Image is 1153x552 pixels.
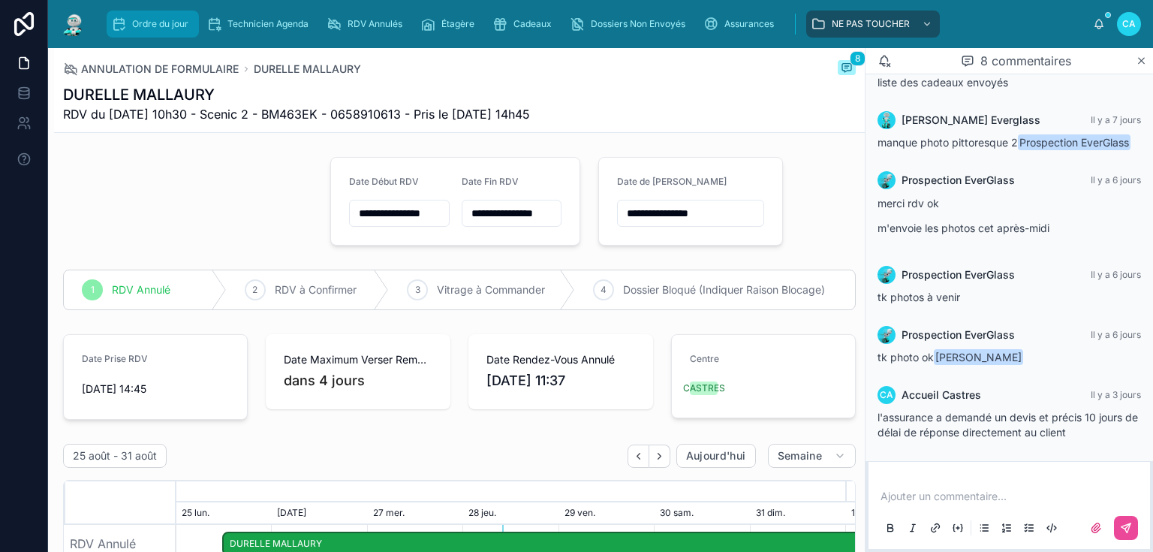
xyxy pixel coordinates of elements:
[942,388,981,401] font: Castres
[832,18,910,29] font: NE PAS TOUCHER
[855,53,860,64] font: 8
[686,449,746,462] font: Aujourd'hui
[82,382,146,395] font: [DATE] 14:45
[902,388,939,401] font: Accueil
[349,176,419,187] font: Date Début RDV
[1122,18,1136,29] font: CA
[322,11,413,38] a: RDV Annulés
[564,507,595,518] font: 29 ven.
[1091,329,1141,340] font: Il y a 6 jours
[63,62,239,77] a: ANNULATION DE FORMULAIRE
[227,18,309,29] font: Technicien Agenda
[63,86,215,104] font: DURELLE MALLAURY
[441,18,474,29] font: Étagère
[724,18,774,29] font: Assurances
[660,507,694,518] font: 30 sam.
[902,173,962,186] font: Prospection
[880,389,893,400] font: CA
[252,284,257,295] font: 2
[63,107,530,122] font: RDV du [DATE] 10h30 - Scenic 2 - BM463EK - 0658910613 - Pris le [DATE] 14h45
[1091,174,1141,186] font: Il y a 6 jours
[1091,269,1141,280] font: Il y a 6 jours
[676,444,756,468] button: Aujourd'hui
[991,113,1040,126] font: Everglass
[690,353,719,364] font: Centre
[838,60,856,78] button: 8
[468,507,496,518] font: 28 jeu.
[565,11,696,38] a: Dossiers Non Envoyés
[617,176,727,187] font: Date de [PERSON_NAME]
[486,373,565,388] font: [DATE] 11:37
[965,268,1015,281] font: EverGlass
[91,284,95,295] font: 1
[878,411,1138,439] font: l'assurance a demandé un devis et précis 10 jours de délai de réponse directement au client
[82,353,148,364] font: Date Prise RDV
[902,328,962,341] font: Prospection
[275,283,357,296] font: RDV à Confirmer
[513,18,552,29] font: Cadeaux
[878,351,934,363] font: tk photo ok
[254,62,361,77] a: DURELLE MALLAURY
[254,62,361,75] font: DURELLE MALLAURY
[878,222,1049,234] font: m'envoie les photos cet après-midi
[373,507,405,518] font: 27 mer.
[601,284,607,295] font: 4
[623,283,825,296] font: Dossier Bloqué (Indiquer Raison Blocage)
[60,12,87,36] img: Logo de l'application
[416,11,485,38] a: Étagère
[902,113,988,126] font: [PERSON_NAME]
[462,176,519,187] font: Date Fin RDV
[182,507,209,518] font: 25 lun.
[112,283,170,296] font: RDV Annulé
[878,136,1018,149] font: manque photo pittoresque 2
[81,62,239,75] font: ANNULATION DE FORMULAIRE
[284,353,488,366] font: Date Maximum Verser Remplacer Le RDV
[902,268,962,281] font: Prospection
[132,18,188,29] font: Ordre du jour
[756,507,785,518] font: 31 dim.
[591,18,685,29] font: Dossiers Non Envoyés
[415,284,420,295] font: 3
[486,353,615,366] font: Date Rendez-Vous Annulé
[851,507,878,518] font: 1 lundi
[935,351,1022,363] font: [PERSON_NAME]
[1091,389,1141,400] font: Il y a 3 jours
[70,536,136,551] font: RDV Annulé
[437,283,545,296] font: Vitrage à Commander
[488,11,562,38] a: Cadeaux
[768,444,856,468] button: Semaine
[965,173,1015,186] font: EverGlass
[980,53,1071,68] font: 8 commentaires
[778,449,822,462] font: Semaine
[1019,136,1129,149] font: Prospection EverGlass
[965,328,1015,341] font: EverGlass
[878,197,939,210] font: merci rdv ok
[699,11,784,38] a: Assurances
[683,382,725,394] font: CASTRES
[230,538,322,549] font: DURELLE MALLAURY
[348,18,402,29] font: RDV Annulés
[107,11,199,38] a: Ordre du jour
[73,449,157,462] font: 25 août - 31 août
[1091,114,1141,125] font: Il y a 7 jours
[202,11,319,38] a: Technicien Agenda
[878,291,960,303] font: tk photos à venir
[99,8,1093,41] div: contenu déroulant
[284,373,365,388] font: dans 4 jours
[277,507,306,518] font: [DATE]
[806,11,940,38] a: NE PAS TOUCHER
